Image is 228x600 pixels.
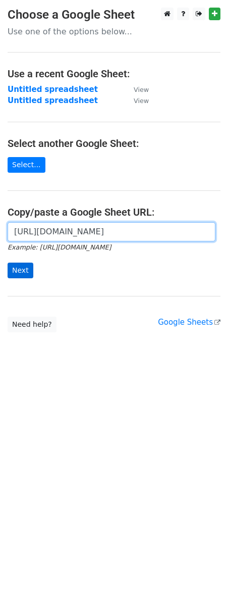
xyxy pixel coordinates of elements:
[8,317,56,332] a: Need help?
[8,68,220,80] h4: Use a recent Google Sheet:
[8,157,45,173] a: Select...
[8,263,33,278] input: Next
[8,8,220,22] h3: Choose a Google Sheet
[8,243,111,251] small: Example: [URL][DOMAIN_NAME]
[124,96,149,105] a: View
[8,137,220,149] h4: Select another Google Sheet:
[158,318,220,327] a: Google Sheets
[8,96,98,105] a: Untitled spreadsheet
[8,85,98,94] a: Untitled spreadsheet
[178,552,228,600] iframe: Chat Widget
[134,97,149,105] small: View
[8,26,220,37] p: Use one of the options below...
[8,206,220,218] h4: Copy/paste a Google Sheet URL:
[124,85,149,94] a: View
[8,222,215,241] input: Paste your Google Sheet URL here
[134,86,149,93] small: View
